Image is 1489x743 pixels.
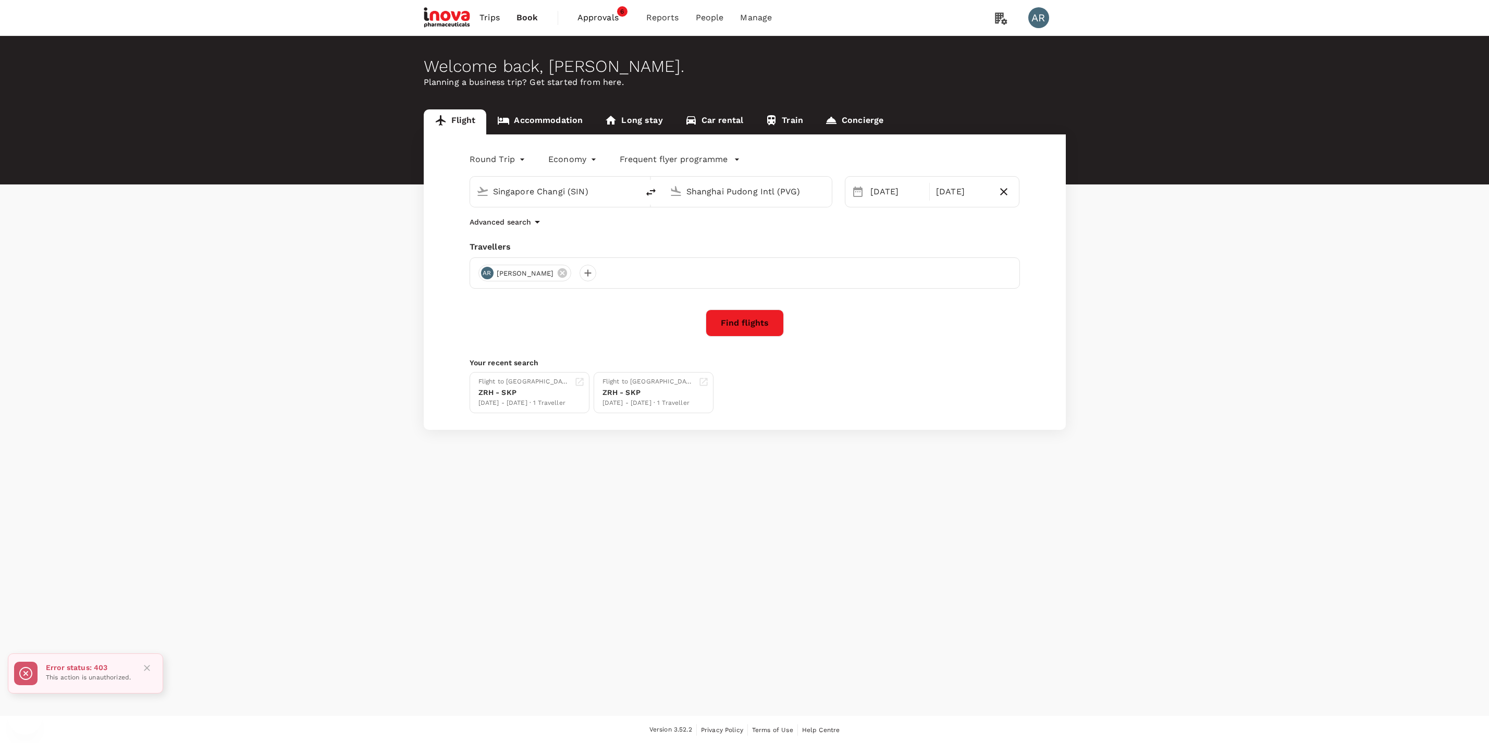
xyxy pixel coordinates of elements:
button: Close [139,660,155,676]
input: Going to [686,183,810,200]
a: Flight [424,109,487,134]
span: [PERSON_NAME] [490,268,560,279]
div: Round Trip [470,151,528,168]
span: Book [516,11,538,24]
p: Your recent search [470,357,1020,368]
p: Advanced search [470,217,531,227]
div: ZRH - SKP [478,387,570,398]
p: Planning a business trip? Get started from here. [424,76,1066,89]
div: [DATE] - [DATE] · 1 Traveller [602,398,694,408]
a: Train [754,109,814,134]
span: Trips [479,11,500,24]
p: Error status: 403 [46,662,131,673]
span: 6 [617,6,627,17]
span: Approvals [577,11,630,24]
span: Version 3.52.2 [649,725,692,735]
button: Open [825,190,827,192]
div: AR [1028,7,1049,28]
a: Terms of Use [752,724,793,736]
span: People [696,11,724,24]
span: Manage [740,11,772,24]
span: Privacy Policy [701,726,743,734]
button: Advanced search [470,216,544,228]
a: Privacy Policy [701,724,743,736]
p: Frequent flyer programme [620,153,728,166]
iframe: Button to launch messaging window [8,701,42,735]
a: Help Centre [802,724,840,736]
div: Economy [548,151,599,168]
div: AR[PERSON_NAME] [478,265,572,281]
span: Terms of Use [752,726,793,734]
div: Welcome back , [PERSON_NAME] . [424,57,1066,76]
div: AR [481,267,494,279]
input: Depart from [493,183,617,200]
button: Open [631,190,633,192]
span: Help Centre [802,726,840,734]
div: Flight to [GEOGRAPHIC_DATA] [478,377,570,387]
a: Accommodation [486,109,594,134]
a: Long stay [594,109,673,134]
a: Concierge [814,109,894,134]
p: This action is unauthorized. [46,673,131,683]
div: Flight to [GEOGRAPHIC_DATA] [602,377,694,387]
button: delete [638,180,663,205]
span: Reports [646,11,679,24]
div: [DATE] [932,181,993,202]
button: Find flights [706,309,784,337]
div: Travellers [470,241,1020,253]
img: iNova Pharmaceuticals [424,6,472,29]
div: ZRH - SKP [602,387,694,398]
button: Frequent flyer programme [620,153,740,166]
a: Car rental [674,109,755,134]
div: [DATE] - [DATE] · 1 Traveller [478,398,570,408]
div: [DATE] [866,181,927,202]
